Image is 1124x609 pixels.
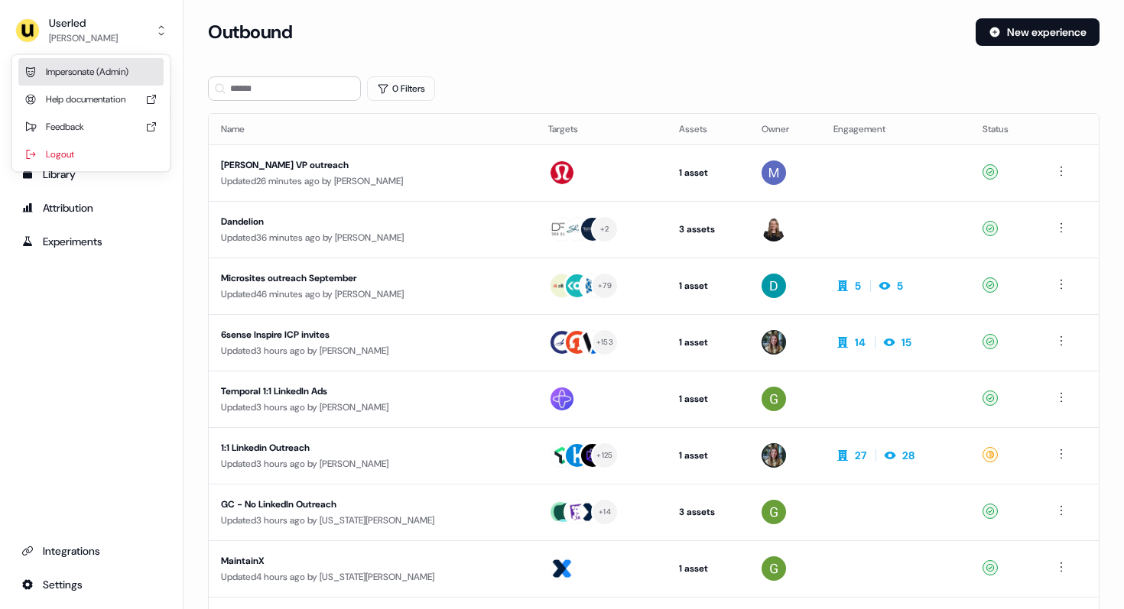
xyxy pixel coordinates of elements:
div: Impersonate (Admin) [18,58,164,86]
div: [PERSON_NAME] [49,31,118,46]
div: Feedback [18,113,164,141]
div: Help documentation [18,86,164,113]
div: Userled [49,15,118,31]
div: Logout [18,141,164,168]
button: Userled[PERSON_NAME] [12,12,171,49]
div: Userled[PERSON_NAME] [12,55,170,171]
